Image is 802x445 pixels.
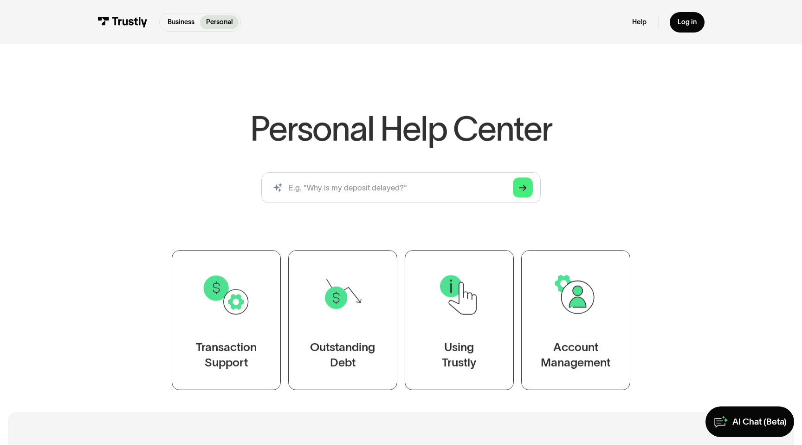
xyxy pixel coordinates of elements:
[261,172,541,203] form: Search
[288,250,397,390] a: OutstandingDebt
[541,339,610,370] div: Account Management
[206,17,233,27] p: Personal
[162,15,200,29] a: Business
[250,112,552,146] h1: Personal Help Center
[168,17,194,27] p: Business
[405,250,514,390] a: UsingTrustly
[670,12,704,33] a: Log in
[521,250,630,390] a: AccountManagement
[196,339,257,370] div: Transaction Support
[678,18,697,26] div: Log in
[261,172,541,203] input: search
[200,15,239,29] a: Personal
[442,339,476,370] div: Using Trustly
[732,416,787,427] div: AI Chat (Beta)
[632,18,647,26] a: Help
[705,406,795,437] a: AI Chat (Beta)
[172,250,281,390] a: TransactionSupport
[310,339,375,370] div: Outstanding Debt
[97,17,148,27] img: Trustly Logo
